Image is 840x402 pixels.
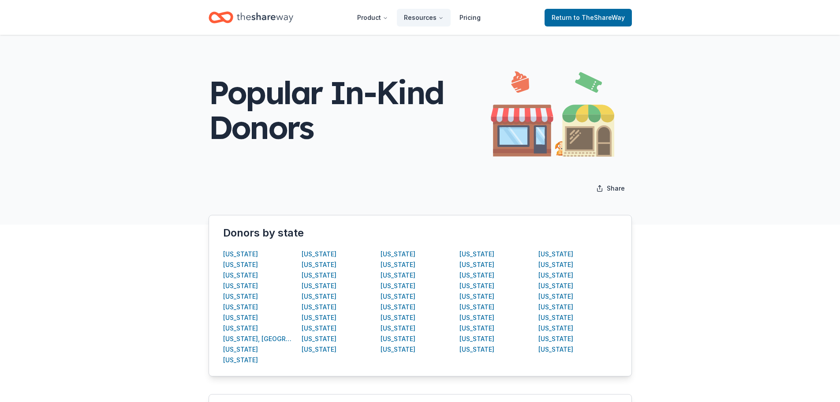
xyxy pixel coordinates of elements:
[381,281,415,291] button: [US_STATE]
[223,270,258,281] button: [US_STATE]
[459,344,494,355] button: [US_STATE]
[223,226,617,240] div: Donors by state
[381,344,415,355] button: [US_STATE]
[491,63,614,157] img: Illustration for popular page
[381,291,415,302] button: [US_STATE]
[302,281,336,291] button: [US_STATE]
[459,312,494,323] div: [US_STATE]
[302,344,336,355] button: [US_STATE]
[302,249,336,259] button: [US_STATE]
[302,259,336,270] button: [US_STATE]
[459,270,494,281] button: [US_STATE]
[452,9,488,26] a: Pricing
[459,291,494,302] button: [US_STATE]
[223,302,258,312] button: [US_STATE]
[209,75,491,145] div: Popular In-Kind Donors
[223,323,258,334] button: [US_STATE]
[459,323,494,334] button: [US_STATE]
[223,344,258,355] button: [US_STATE]
[538,270,573,281] div: [US_STATE]
[381,323,415,334] button: [US_STATE]
[381,259,415,270] button: [US_STATE]
[381,270,415,281] button: [US_STATE]
[538,249,573,259] div: [US_STATE]
[552,12,625,23] span: Return
[538,302,573,312] button: [US_STATE]
[223,281,258,291] button: [US_STATE]
[574,14,625,21] span: to TheShareWay
[381,249,415,259] button: [US_STATE]
[302,270,336,281] button: [US_STATE]
[350,7,488,28] nav: Main
[381,302,415,312] button: [US_STATE]
[350,9,395,26] button: Product
[459,302,494,312] button: [US_STATE]
[538,323,573,334] button: [US_STATE]
[302,302,336,312] button: [US_STATE]
[459,334,494,344] button: [US_STATE]
[538,344,573,355] div: [US_STATE]
[302,291,336,302] button: [US_STATE]
[223,312,258,323] button: [US_STATE]
[209,7,293,28] a: Home
[459,249,494,259] button: [US_STATE]
[459,281,494,291] button: [US_STATE]
[459,259,494,270] button: [US_STATE]
[302,334,336,344] button: [US_STATE]
[223,291,258,302] button: [US_STATE]
[381,312,415,323] button: [US_STATE]
[223,334,294,344] button: [US_STATE], [GEOGRAPHIC_DATA]
[302,312,336,323] button: [US_STATE]
[538,312,573,323] button: [US_STATE]
[607,183,625,194] span: Share
[302,323,336,334] button: [US_STATE]
[223,355,258,365] div: [US_STATE]
[538,291,573,302] button: [US_STATE]
[538,334,573,344] div: [US_STATE]
[538,281,573,291] button: [US_STATE]
[223,249,258,259] div: [US_STATE]
[381,334,415,344] button: [US_STATE]
[538,259,573,270] button: [US_STATE]
[545,9,632,26] a: Returnto TheShareWay
[589,180,632,197] button: Share
[223,259,258,270] button: [US_STATE]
